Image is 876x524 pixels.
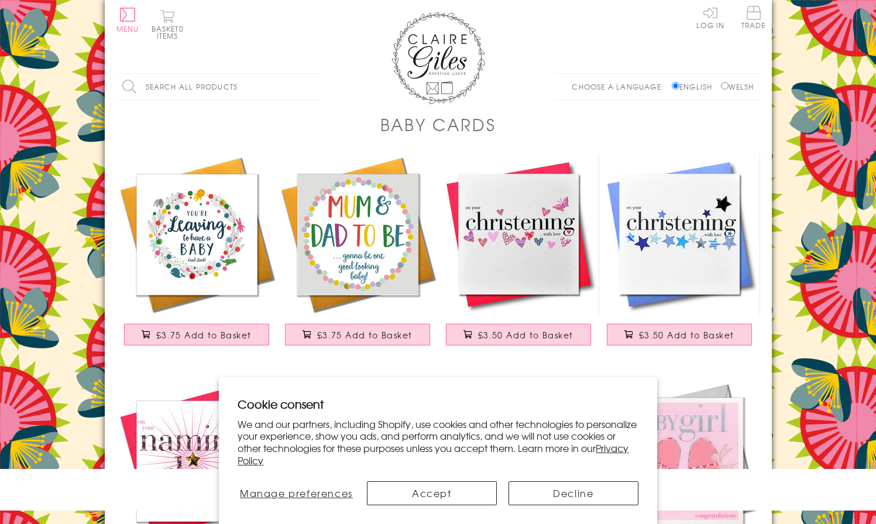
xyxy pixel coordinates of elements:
span: 0 items [157,23,184,41]
img: Baby Card, Flowers, Leaving to Have a Baby Good Luck, Embellished with pompoms [116,154,277,315]
a: Log In [696,6,724,29]
span: £3.50 Add to Basket [639,329,734,341]
span: £3.50 Add to Basket [478,329,573,341]
input: English [672,82,679,90]
h1: Baby Cards [380,112,496,136]
button: Manage preferences [238,481,355,505]
img: Baby Christening Card, Blue Stars, Embellished with a padded star [599,154,760,315]
button: Accept [367,481,497,505]
input: Search [310,74,321,100]
button: £3.50 Add to Basket [446,324,591,345]
label: English [672,81,718,92]
h2: Cookie consent [238,396,638,412]
a: Baby Card, Flowers, Leaving to Have a Baby Good Luck, Embellished with pompoms £3.75 Add to Basket [116,154,277,357]
a: Baby Christening Card, Pink Hearts, fabric butterfly Embellished £3.50 Add to Basket [438,154,599,357]
span: Menu [116,23,139,34]
span: £3.75 Add to Basket [317,329,413,341]
label: Welsh [721,81,754,92]
img: Claire Giles Greetings Cards [391,12,485,104]
p: Choose a language: [572,81,669,92]
input: Welsh [721,82,729,90]
button: £3.50 Add to Basket [607,324,752,345]
span: Trade [741,6,766,29]
button: Decline [509,481,638,505]
span: Manage preferences [240,486,353,500]
a: Baby Card, Colour Dots, Mum and Dad to Be Good Luck, Embellished with pompoms £3.75 Add to Basket [277,154,438,357]
button: Basket0 items [152,9,184,39]
a: Trade [741,6,766,31]
img: Baby Card, Colour Dots, Mum and Dad to Be Good Luck, Embellished with pompoms [277,154,438,315]
a: Baby Christening Card, Blue Stars, Embellished with a padded star £3.50 Add to Basket [599,154,760,357]
button: £3.75 Add to Basket [124,324,269,345]
span: £3.75 Add to Basket [156,329,252,341]
p: We and our partners, including Shopify, use cookies and other technologies to personalize your ex... [238,418,638,467]
img: Baby Christening Card, Pink Hearts, fabric butterfly Embellished [438,154,599,315]
input: Search all products [116,74,321,100]
button: £3.75 Add to Basket [285,324,430,345]
a: Privacy Policy [238,441,628,467]
button: Menu [116,8,139,32]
